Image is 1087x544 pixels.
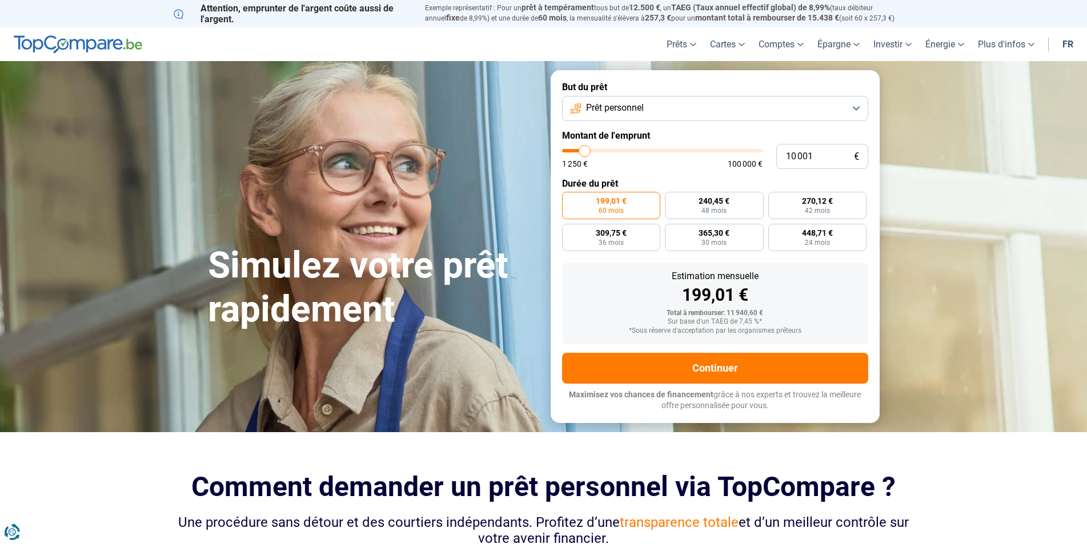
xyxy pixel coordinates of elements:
span: 199,01 € [596,197,627,205]
span: 270,12 € [802,197,833,205]
span: montant total à rembourser de 15.438 € [695,13,839,22]
span: 60 mois [538,13,567,22]
span: € [854,152,859,162]
span: 60 mois [599,207,624,214]
button: Continuer [562,353,868,384]
div: 199,01 € [571,287,859,304]
a: Investir [867,27,918,61]
img: TopCompare [14,35,142,54]
span: 448,71 € [802,229,833,237]
h1: Simulez votre prêt rapidement [208,244,537,332]
span: 12.500 € [629,3,660,12]
label: Montant de l'emprunt [562,130,868,141]
a: Épargne [811,27,867,61]
a: Comptes [752,27,811,61]
span: Prêt personnel [586,102,644,114]
span: 100 000 € [728,160,763,168]
a: Cartes [703,27,752,61]
div: *Sous réserve d'acceptation par les organismes prêteurs [571,327,859,335]
span: 24 mois [805,239,830,246]
span: 1 250 € [562,160,588,168]
p: Exemple représentatif : Pour un tous but de , un (taux débiteur annuel de 8,99%) et une durée de ... [425,3,914,23]
span: 30 mois [701,239,727,246]
h2: Comment demander un prêt personnel via TopCompare ? [174,471,914,502]
a: Énergie [918,27,971,61]
div: Total à rembourser: 11 940,60 € [571,309,859,317]
a: Plus d'infos [971,27,1041,61]
div: Sur base d'un TAEG de 7,45 %* [571,318,859,326]
span: TAEG (Taux annuel effectif global) de 8,99% [671,3,830,12]
span: 36 mois [599,239,624,246]
span: transparence totale [620,514,739,530]
span: 309,75 € [596,229,627,237]
span: Maximisez vos chances de financement [569,390,713,399]
span: 365,30 € [699,229,729,237]
span: prêt à tempérament [522,3,594,12]
a: Prêts [660,27,703,61]
p: grâce à nos experts et trouvez la meilleure offre personnalisée pour vous. [562,389,868,412]
button: Prêt personnel [562,96,868,121]
span: 240,45 € [699,197,729,205]
p: Attention, emprunter de l'argent coûte aussi de l'argent. [174,3,411,25]
span: 48 mois [701,207,727,214]
a: fr [1056,27,1080,61]
label: But du prêt [562,82,868,92]
div: Estimation mensuelle [571,272,859,281]
label: Durée du prêt [562,178,868,189]
span: 257,3 € [645,13,671,22]
span: 42 mois [805,207,830,214]
span: fixe [446,13,460,22]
